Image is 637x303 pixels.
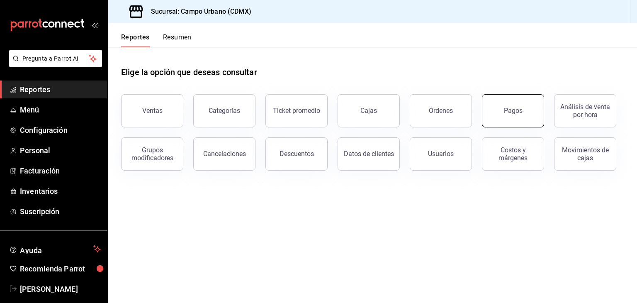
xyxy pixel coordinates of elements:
[20,165,101,176] span: Facturación
[22,54,89,63] span: Pregunta a Parrot AI
[482,94,544,127] button: Pagos
[121,94,183,127] button: Ventas
[6,60,102,69] a: Pregunta a Parrot AI
[20,104,101,115] span: Menú
[20,186,101,197] span: Inventarios
[121,33,192,47] div: navigation tabs
[338,137,400,171] button: Datos de clientes
[20,263,101,274] span: Recomienda Parrot
[142,107,163,115] div: Ventas
[487,146,539,162] div: Costos y márgenes
[429,107,453,115] div: Órdenes
[554,137,616,171] button: Movimientos de cajas
[559,103,611,119] div: Análisis de venta por hora
[410,94,472,127] button: Órdenes
[121,33,150,47] button: Reportes
[126,146,178,162] div: Grupos modificadores
[121,66,257,78] h1: Elige la opción que deseas consultar
[9,50,102,67] button: Pregunta a Parrot AI
[20,145,101,156] span: Personal
[504,107,523,115] div: Pagos
[338,94,400,127] button: Cajas
[193,94,255,127] button: Categorías
[203,150,246,158] div: Cancelaciones
[20,206,101,217] span: Suscripción
[121,137,183,171] button: Grupos modificadores
[344,150,394,158] div: Datos de clientes
[280,150,314,158] div: Descuentos
[20,244,90,254] span: Ayuda
[265,137,328,171] button: Descuentos
[410,137,472,171] button: Usuarios
[482,137,544,171] button: Costos y márgenes
[163,33,192,47] button: Resumen
[20,283,101,295] span: [PERSON_NAME]
[91,22,98,28] button: open_drawer_menu
[20,125,101,136] span: Configuración
[559,146,611,162] div: Movimientos de cajas
[265,94,328,127] button: Ticket promedio
[193,137,255,171] button: Cancelaciones
[144,7,251,17] h3: Sucursal: Campo Urbano (CDMX)
[554,94,616,127] button: Análisis de venta por hora
[428,150,454,158] div: Usuarios
[360,107,377,115] div: Cajas
[273,107,320,115] div: Ticket promedio
[20,84,101,95] span: Reportes
[209,107,240,115] div: Categorías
